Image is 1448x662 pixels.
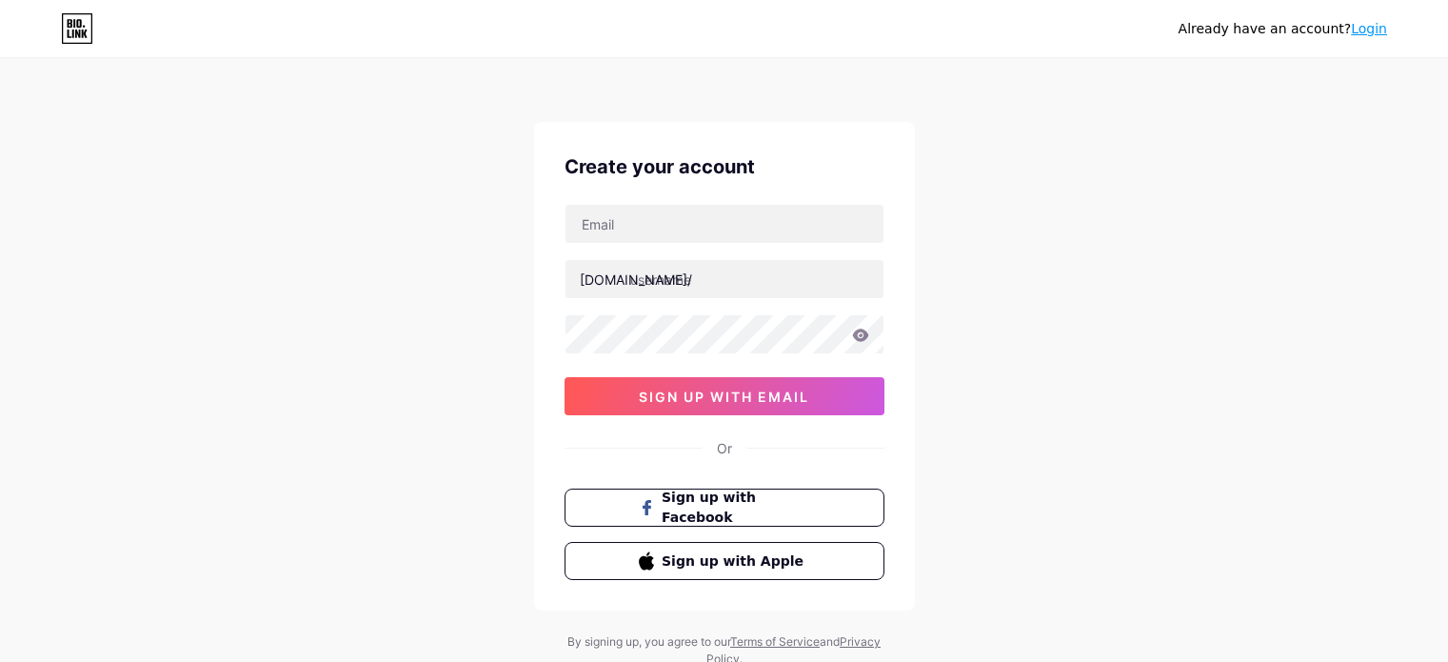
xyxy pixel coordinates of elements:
a: Login [1351,21,1387,36]
button: Sign up with Apple [565,542,884,580]
div: [DOMAIN_NAME]/ [580,270,692,290]
div: Or [717,438,732,458]
div: Already have an account? [1179,19,1387,39]
input: Email [565,205,883,243]
div: Create your account [565,152,884,181]
span: sign up with email [639,389,809,405]
span: Sign up with Facebook [662,488,809,528]
button: Sign up with Facebook [565,489,884,527]
a: Terms of Service [730,634,820,649]
input: username [565,260,883,298]
button: sign up with email [565,377,884,415]
span: Sign up with Apple [662,552,809,572]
